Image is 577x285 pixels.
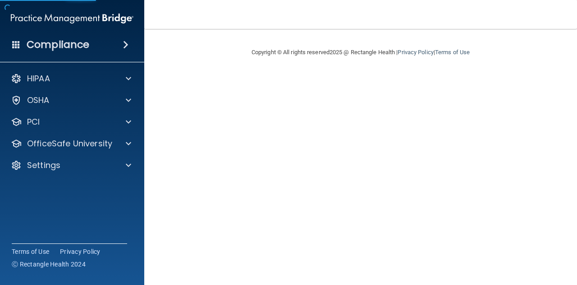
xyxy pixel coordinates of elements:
a: PCI [11,117,131,127]
p: Settings [27,160,60,171]
a: OSHA [11,95,131,106]
a: Terms of Use [12,247,49,256]
a: HIPAA [11,73,131,84]
span: Ⓒ Rectangle Health 2024 [12,260,86,269]
p: OSHA [27,95,50,106]
a: OfficeSafe University [11,138,131,149]
div: Copyright © All rights reserved 2025 @ Rectangle Health | | [196,38,525,67]
p: OfficeSafe University [27,138,112,149]
a: Terms of Use [435,49,470,56]
img: PMB logo [11,9,133,28]
p: HIPAA [27,73,50,84]
h4: Compliance [27,38,89,51]
a: Privacy Policy [398,49,433,56]
p: PCI [27,117,40,127]
a: Settings [11,160,131,171]
a: Privacy Policy [60,247,101,256]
